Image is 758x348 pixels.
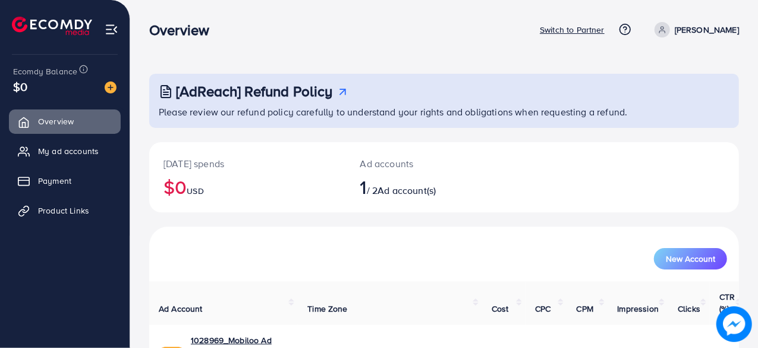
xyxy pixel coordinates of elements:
a: Overview [9,109,121,133]
a: [PERSON_NAME] [650,22,739,37]
span: Payment [38,175,71,187]
span: CTR (%) [719,291,735,315]
h2: / 2 [360,175,479,198]
span: Clicks [678,303,700,315]
p: Please review our refund policy carefully to understand your rights and obligations when requesti... [159,105,732,119]
h3: [AdReach] Refund Policy [176,83,333,100]
span: $0 [13,78,27,95]
a: Product Links [9,199,121,222]
img: logo [12,17,92,35]
span: Ad account(s) [378,184,436,197]
span: My ad accounts [38,145,99,157]
img: menu [105,23,118,36]
span: New Account [666,255,715,263]
span: CPC [535,303,551,315]
span: Product Links [38,205,89,217]
h3: Overview [149,21,219,39]
span: CPM [577,303,593,315]
img: image [105,81,117,93]
a: My ad accounts [9,139,121,163]
span: 1 [360,173,367,200]
span: Ecomdy Balance [13,65,77,77]
span: Impression [618,303,659,315]
p: Switch to Partner [540,23,605,37]
span: Ad Account [159,303,203,315]
span: Time Zone [307,303,347,315]
h2: $0 [163,175,332,198]
span: Overview [38,115,74,127]
a: Payment [9,169,121,193]
span: USD [187,185,203,197]
p: [PERSON_NAME] [675,23,739,37]
span: Cost [492,303,509,315]
p: Ad accounts [360,156,479,171]
button: New Account [654,248,727,269]
p: [DATE] spends [163,156,332,171]
img: image [716,306,752,342]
